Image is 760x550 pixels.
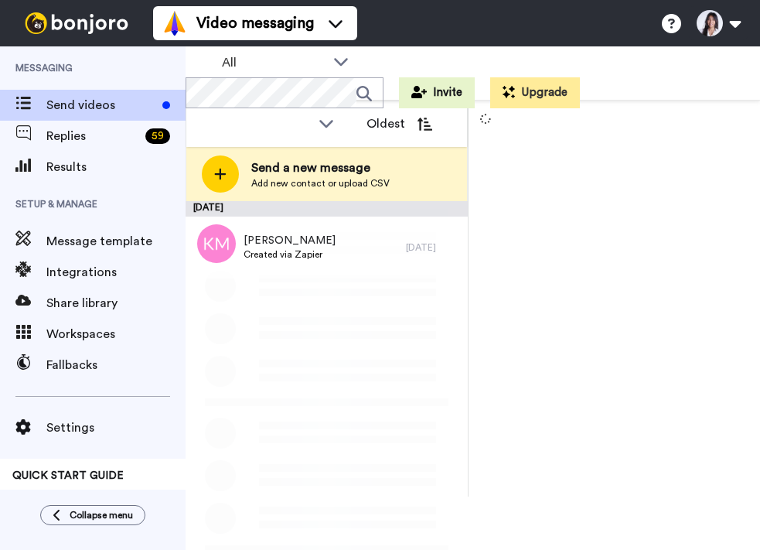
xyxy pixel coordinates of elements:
[251,177,390,190] span: Add new contact or upload CSV
[46,96,156,114] span: Send videos
[490,77,580,108] button: Upgrade
[46,356,186,374] span: Fallbacks
[46,294,186,313] span: Share library
[162,11,187,36] img: vm-color.svg
[251,159,390,177] span: Send a new message
[196,12,314,34] span: Video messaging
[244,248,336,261] span: Created via Zapier
[12,470,124,481] span: QUICK START GUIDE
[46,325,186,343] span: Workspaces
[40,505,145,525] button: Collapse menu
[406,241,460,254] div: [DATE]
[46,127,139,145] span: Replies
[145,128,170,144] div: 59
[186,201,468,217] div: [DATE]
[244,233,336,248] span: [PERSON_NAME]
[19,12,135,34] img: bj-logo-header-white.svg
[222,53,325,72] span: All
[46,158,186,176] span: Results
[46,418,186,437] span: Settings
[46,232,186,251] span: Message template
[46,263,186,282] span: Integrations
[70,509,133,521] span: Collapse menu
[355,108,444,139] button: Oldest
[197,224,236,263] img: km.png
[399,77,475,108] button: Invite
